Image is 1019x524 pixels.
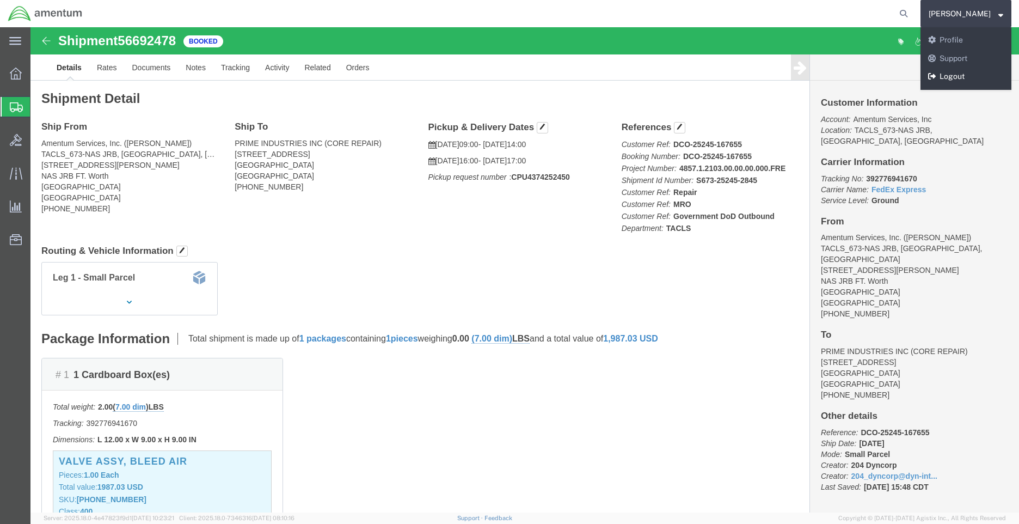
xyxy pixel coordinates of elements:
img: logo [8,5,83,22]
a: Feedback [484,515,512,521]
a: Support [920,50,1011,68]
span: [DATE] 08:10:16 [252,515,294,521]
a: Support [457,515,484,521]
a: Profile [920,31,1011,50]
span: Keith Bellew [929,8,991,20]
span: [DATE] 10:23:21 [132,515,174,521]
span: Client: 2025.18.0-7346316 [179,515,294,521]
a: Logout [920,68,1011,86]
button: [PERSON_NAME] [928,7,1004,20]
span: Server: 2025.18.0-4e47823f9d1 [44,515,174,521]
iframe: FS Legacy Container [30,27,1019,513]
span: Copyright © [DATE]-[DATE] Agistix Inc., All Rights Reserved [838,514,1006,523]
